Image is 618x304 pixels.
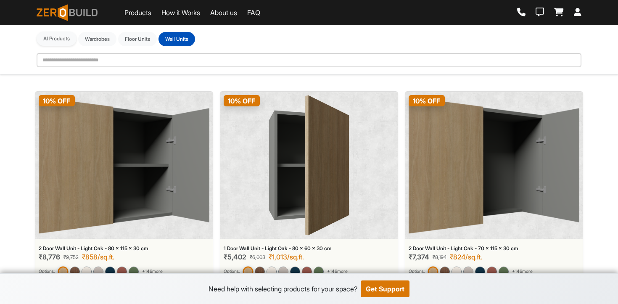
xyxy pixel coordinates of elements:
[209,284,357,294] div: Need help with selecting products for your space?
[409,253,429,261] span: ₹7,374
[269,95,349,235] img: 1 Door Wall Unit - Light Oak - 80 x 60 x 30 cm
[290,267,300,277] img: 1 Door Wall Unit - Graphite Blue - 80 x 60 x 30 cm
[433,254,446,261] span: ₹8,194
[361,280,409,297] button: Get Support
[405,91,583,284] a: 2 Door Wall Unit - Light Oak - 70 x 115 x 30 cm10% OFF2 Door Wall Unit - Light Oak - 70 x 115 x 3...
[499,267,509,277] img: 2 Door Wall Unit - English Green - 70 x 115 x 30 cm
[210,8,237,18] a: About us
[78,32,116,46] button: Wardrobes
[463,267,473,277] img: 2 Door Wall Unit - Sandstone - 70 x 115 x 30 cm
[475,267,485,277] img: 2 Door Wall Unit - Graphite Blue - 70 x 115 x 30 cm
[267,267,277,277] img: 1 Door Wall Unit - Ivory Cream - 80 x 60 x 30 cm
[224,95,260,106] span: 10 % OFF
[247,8,260,18] a: FAQ
[70,267,80,277] img: 2 Door Wall Unit - Walnut Brown - 80 x 115 x 30 cm
[37,32,77,46] button: Al Products
[440,267,450,277] img: 2 Door Wall Unit - Walnut Brown - 70 x 115 x 30 cm
[302,267,312,277] img: 1 Door Wall Unit - Earth Brown - 80 x 60 x 30 cm
[105,267,115,277] img: 2 Door Wall Unit - Graphite Blue - 80 x 115 x 30 cm
[39,95,75,106] span: 10 % OFF
[409,246,579,251] div: 2 Door Wall Unit - Light Oak - 70 x 115 x 30 cm
[220,91,398,284] a: 1 Door Wall Unit - Light Oak - 80 x 60 x 30 cm10% OFF1 Door Wall Unit - Light Oak - 80 x 60 x 30 ...
[314,267,324,277] img: 1 Door Wall Unit - English Green - 80 x 60 x 30 cm
[224,268,240,275] small: Options:
[58,266,68,277] img: 2 Door Wall Unit - Light Oak - 80 x 115 x 30 cm
[142,268,163,275] span: + 146 more
[250,254,265,261] span: ₹6,003
[409,95,579,235] img: 2 Door Wall Unit - Light Oak - 70 x 115 x 30 cm
[118,32,157,46] button: Floor Units
[409,268,425,275] small: Options:
[63,254,79,261] span: ₹9,752
[39,246,209,251] div: 2 Door Wall Unit - Light Oak - 80 x 115 x 30 cm
[452,267,462,277] img: 2 Door Wall Unit - Ivory Cream - 70 x 115 x 30 cm
[82,253,114,261] div: ₹858/sq.ft.
[278,267,288,277] img: 1 Door Wall Unit - Sandstone - 80 x 60 x 30 cm
[82,267,92,277] img: 2 Door Wall Unit - Ivory Cream - 80 x 115 x 30 cm
[39,95,209,235] img: 2 Door Wall Unit - Light Oak - 80 x 115 x 30 cm
[487,267,497,277] img: 2 Door Wall Unit - Earth Brown - 70 x 115 x 30 cm
[255,267,265,277] img: 1 Door Wall Unit - Walnut Brown - 80 x 60 x 30 cm
[93,267,103,277] img: 2 Door Wall Unit - Sandstone - 80 x 115 x 30 cm
[409,95,445,106] span: 10 % OFF
[117,267,127,277] img: 2 Door Wall Unit - Earth Brown - 80 x 115 x 30 cm
[129,267,139,277] img: 2 Door Wall Unit - English Green - 80 x 115 x 30 cm
[450,253,482,261] div: ₹824/sq.ft.
[512,268,533,275] span: + 146 more
[243,266,253,277] img: 1 Door Wall Unit - Light Oak - 80 x 60 x 30 cm
[161,8,200,18] a: How it Works
[224,253,246,261] span: ₹5,402
[574,8,581,17] a: Login
[428,266,438,277] img: 2 Door Wall Unit - Light Oak - 70 x 115 x 30 cm
[37,4,98,21] img: ZeroBuild logo
[224,246,394,251] div: 1 Door Wall Unit - Light Oak - 80 x 60 x 30 cm
[124,8,151,18] a: Products
[327,268,348,275] span: + 146 more
[158,32,195,46] button: Wall Units
[39,253,60,261] span: ₹8,776
[35,91,213,284] a: 2 Door Wall Unit - Light Oak - 80 x 115 x 30 cm10% OFF2 Door Wall Unit - Light Oak - 80 x 115 x 3...
[269,253,304,261] div: ₹1,013/sq.ft.
[39,268,55,275] small: Options:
